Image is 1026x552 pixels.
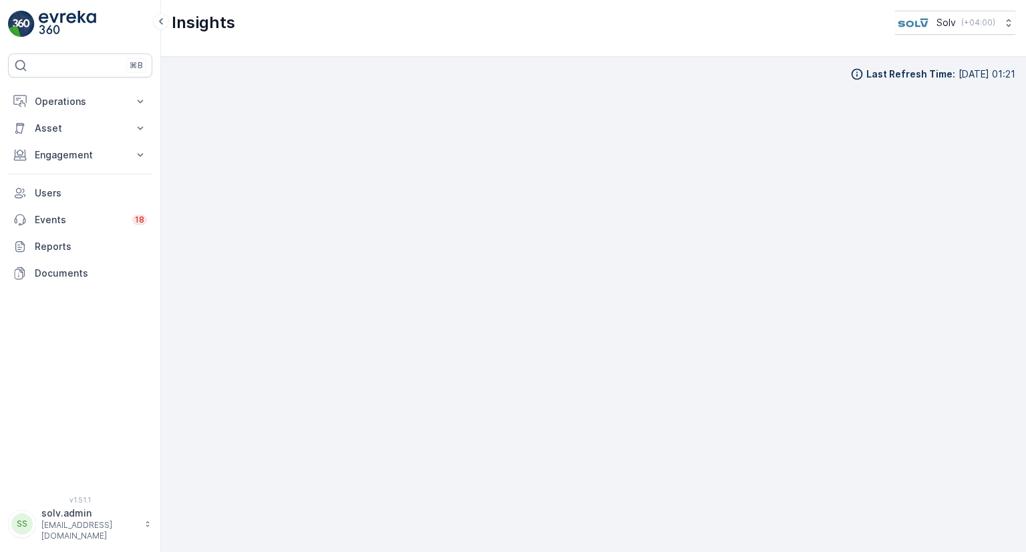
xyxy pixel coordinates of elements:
[8,507,152,541] button: SSsolv.admin[EMAIL_ADDRESS][DOMAIN_NAME]
[959,67,1015,81] p: [DATE] 01:21
[172,12,235,33] p: Insights
[961,17,995,28] p: ( +04:00 )
[130,60,143,71] p: ⌘B
[8,180,152,206] a: Users
[35,186,147,200] p: Users
[8,233,152,260] a: Reports
[35,95,126,108] p: Operations
[8,115,152,142] button: Asset
[41,520,138,541] p: [EMAIL_ADDRESS][DOMAIN_NAME]
[895,15,931,30] img: SOLV-Logo.jpg
[936,16,956,29] p: Solv
[39,11,96,37] img: logo_light-DOdMpM7g.png
[8,260,152,287] a: Documents
[8,88,152,115] button: Operations
[866,67,955,81] p: Last Refresh Time :
[135,215,144,225] p: 18
[35,267,147,280] p: Documents
[8,206,152,233] a: Events18
[35,148,126,162] p: Engagement
[8,496,152,504] span: v 1.51.1
[895,11,1015,35] button: Solv(+04:00)
[11,513,33,535] div: SS
[35,122,126,135] p: Asset
[8,142,152,168] button: Engagement
[41,507,138,520] p: solv.admin
[8,11,35,37] img: logo
[35,213,124,227] p: Events
[35,240,147,253] p: Reports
